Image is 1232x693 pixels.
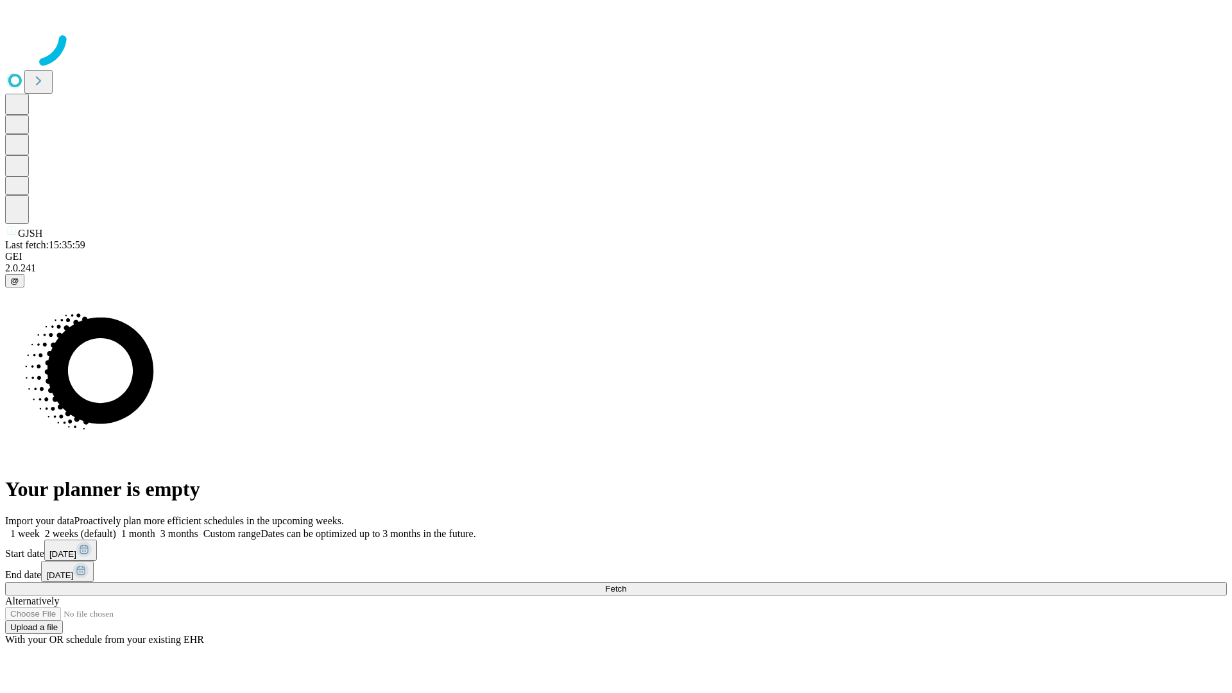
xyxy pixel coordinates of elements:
[74,515,344,526] span: Proactively plan more efficient schedules in the upcoming weeks.
[10,276,19,286] span: @
[5,620,63,634] button: Upload a file
[49,549,76,559] span: [DATE]
[203,528,261,539] span: Custom range
[5,595,59,606] span: Alternatively
[18,228,42,239] span: GJSH
[44,540,97,561] button: [DATE]
[261,528,475,539] span: Dates can be optimized up to 3 months in the future.
[5,634,204,645] span: With your OR schedule from your existing EHR
[605,584,626,594] span: Fetch
[5,561,1227,582] div: End date
[5,239,85,250] span: Last fetch: 15:35:59
[160,528,198,539] span: 3 months
[5,262,1227,274] div: 2.0.241
[121,528,155,539] span: 1 month
[46,570,73,580] span: [DATE]
[5,251,1227,262] div: GEI
[41,561,94,582] button: [DATE]
[5,540,1227,561] div: Start date
[5,274,24,287] button: @
[5,582,1227,595] button: Fetch
[45,528,116,539] span: 2 weeks (default)
[5,515,74,526] span: Import your data
[10,528,40,539] span: 1 week
[5,477,1227,501] h1: Your planner is empty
